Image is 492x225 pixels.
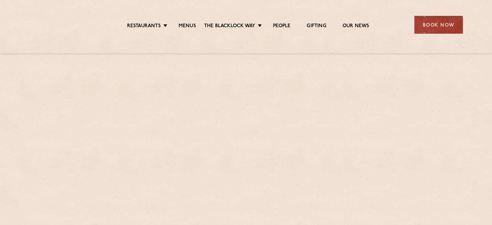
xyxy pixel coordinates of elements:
[343,23,369,30] a: Our News
[127,23,161,30] a: Restaurants
[179,23,196,30] a: Menus
[273,23,290,30] a: People
[29,6,85,43] img: svg%3E
[414,16,463,34] div: Book Now
[307,23,326,30] a: Gifting
[204,23,255,30] a: The Blacklock Way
